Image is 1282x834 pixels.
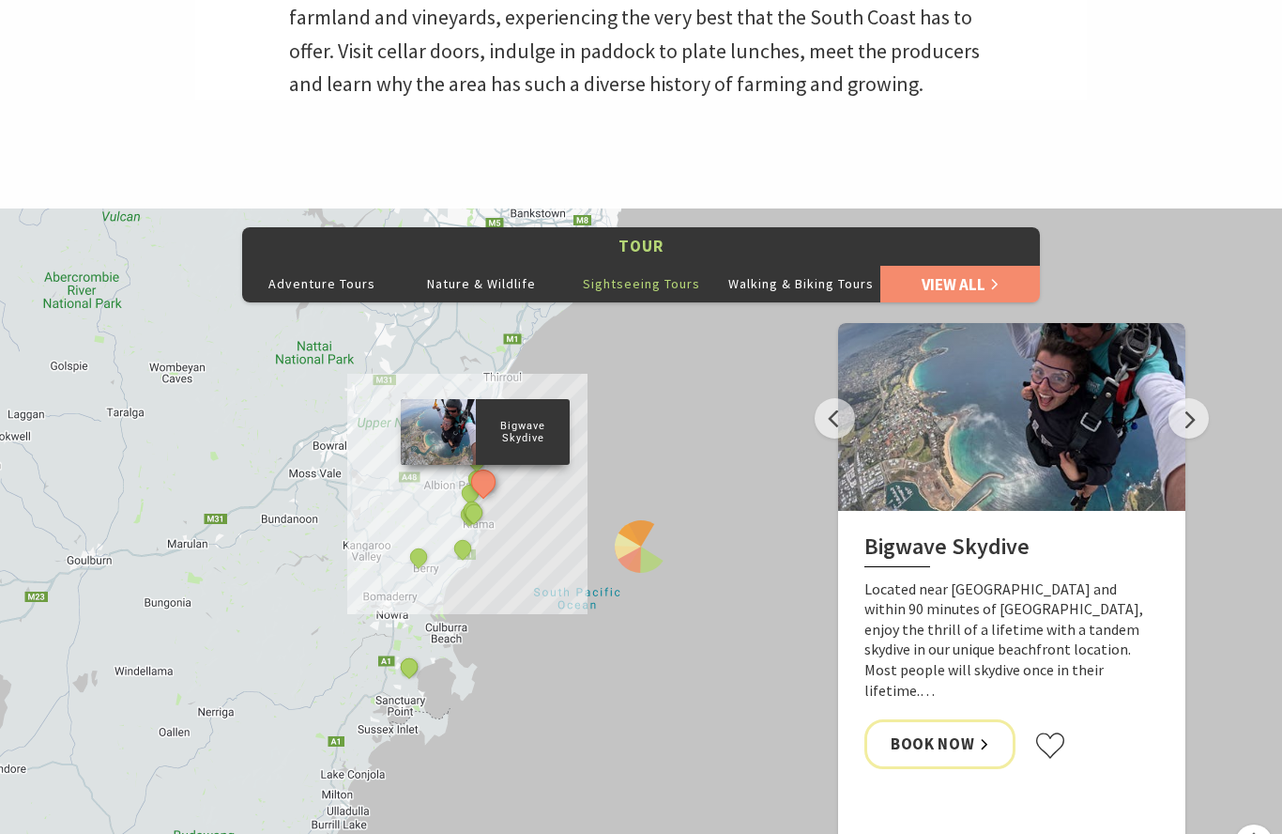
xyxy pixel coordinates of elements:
[242,227,1040,266] button: Tour
[242,265,402,302] button: Adventure Tours
[561,265,721,302] button: Sightseeing Tours
[603,509,679,584] img: spinner.svg
[402,265,561,302] button: Nature & Wildlife
[462,501,486,525] button: See detail about Kiama Charter Service
[398,655,422,679] button: See detail about Jervis Bay Wild
[880,265,1040,302] a: View All
[815,398,855,439] button: Previous
[864,533,1159,567] h2: Bigwave Skydive
[864,719,1015,769] a: Book Now
[1034,732,1066,760] button: Click to favourite Bigwave Skydive
[406,545,431,569] button: See detail about Foodscape Tours
[721,265,880,302] button: Walking & Biking Tours
[450,536,475,561] button: See detail about Buena Vista Farm Cooking Classes
[864,579,1159,702] p: Located near [GEOGRAPHIC_DATA] and within 90 minutes of [GEOGRAPHIC_DATA], enjoy the thrill of a ...
[466,465,501,500] button: See detail about Bigwave Skydive
[476,417,570,447] p: Bigwave Skydive
[1168,398,1209,439] button: Next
